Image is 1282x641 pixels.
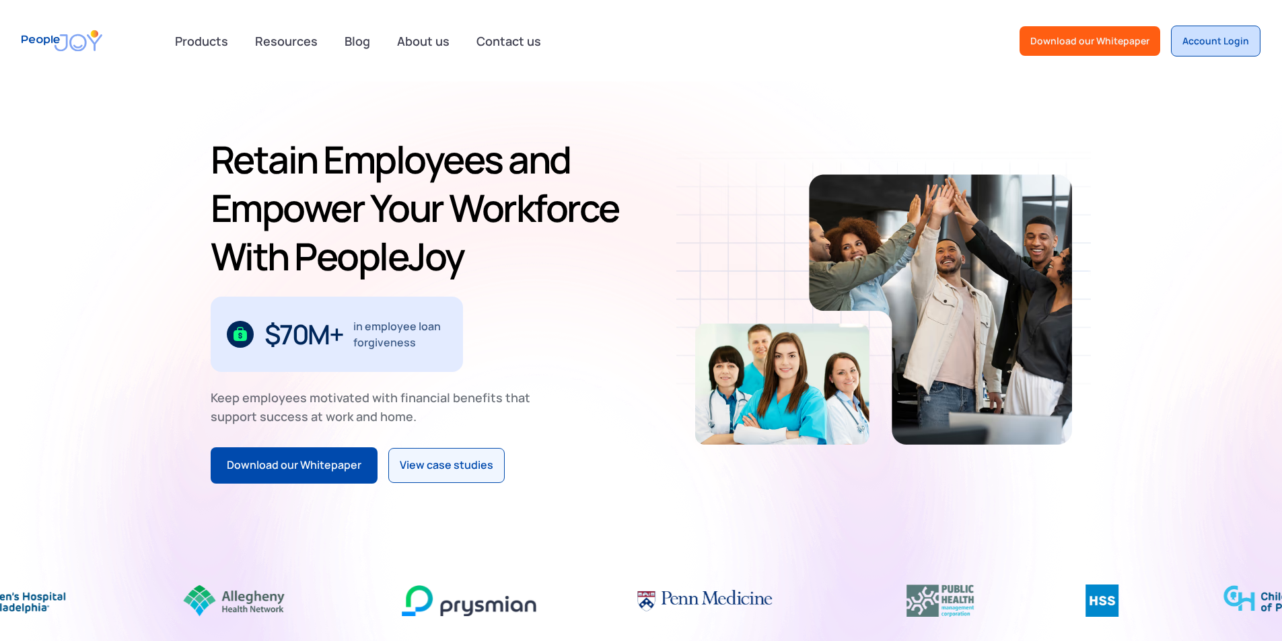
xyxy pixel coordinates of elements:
h1: Retain Employees and Empower Your Workforce With PeopleJoy [211,135,636,280]
img: Retain-Employees-PeopleJoy [695,324,869,445]
a: About us [389,26,458,56]
div: Keep employees motivated with financial benefits that support success at work and home. [211,388,542,426]
a: Account Login [1171,26,1260,56]
a: Download our Whitepaper [211,447,378,484]
div: View case studies [400,457,493,474]
div: Download our Whitepaper [227,457,361,474]
div: 1 / 3 [211,297,463,372]
div: Account Login [1182,34,1249,48]
div: Products [167,28,236,54]
div: in employee loan forgiveness [353,318,447,350]
img: Retain-Employees-PeopleJoy [809,174,1072,445]
a: home [22,22,102,60]
a: Resources [247,26,326,56]
a: Download our Whitepaper [1020,26,1160,56]
a: View case studies [388,448,505,483]
div: Download our Whitepaper [1030,34,1149,48]
div: $70M+ [264,324,343,345]
a: Contact us [468,26,549,56]
a: Blog [336,26,378,56]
